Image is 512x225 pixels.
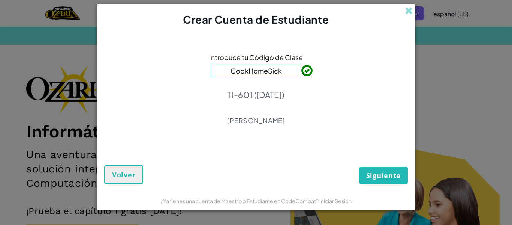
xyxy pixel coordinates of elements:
p: TI-601 ([DATE]) [227,89,285,100]
button: Volver [104,165,143,184]
a: Iniciar Sesión [319,198,352,204]
span: Siguiente [366,171,401,180]
button: Siguiente [359,167,408,184]
span: ¿Ya tienes una cuenta de Maestro o Estudiante en CodeCombat? [161,198,319,204]
span: Volver [112,170,135,179]
span: Crear Cuenta de Estudiante [183,13,329,26]
p: [PERSON_NAME] [227,116,285,125]
span: Introduce tu Código de Clase [209,52,303,63]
